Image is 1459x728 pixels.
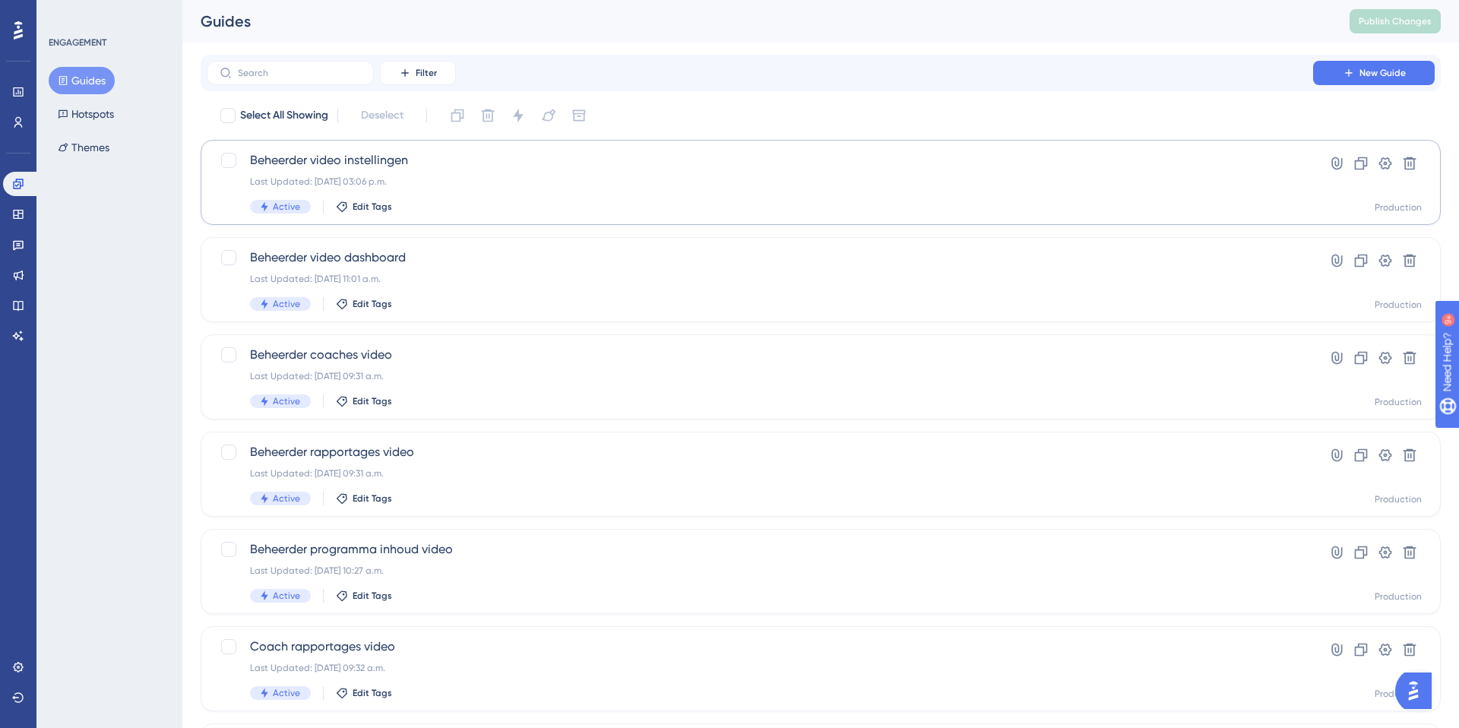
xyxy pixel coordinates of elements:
div: 9+ [103,8,112,20]
button: New Guide [1313,61,1435,85]
span: Deselect [361,106,404,125]
div: Production [1375,590,1422,603]
span: Beheerder video instellingen [250,151,1270,169]
span: Edit Tags [353,298,392,310]
span: Beheerder programma inhoud video [250,540,1270,559]
div: Production [1375,299,1422,311]
span: Active [273,395,300,407]
button: Filter [380,61,456,85]
span: Active [273,201,300,213]
button: Edit Tags [336,298,392,310]
span: Edit Tags [353,201,392,213]
div: ENGAGEMENT [49,36,106,49]
span: Active [273,687,300,699]
button: Hotspots [49,100,123,128]
span: Edit Tags [353,590,392,602]
div: Last Updated: [DATE] 09:31 a.m. [250,370,1270,382]
span: Active [273,590,300,602]
span: Filter [416,67,437,79]
button: Edit Tags [336,687,392,699]
div: Last Updated: [DATE] 10:27 a.m. [250,565,1270,577]
div: Production [1375,493,1422,505]
div: Guides [201,11,1312,32]
button: Edit Tags [336,492,392,505]
button: Publish Changes [1350,9,1441,33]
button: Edit Tags [336,590,392,602]
span: Select All Showing [240,106,328,125]
input: Search [238,68,361,78]
span: Publish Changes [1359,15,1432,27]
span: Active [273,298,300,310]
div: Production [1375,396,1422,408]
button: Edit Tags [336,395,392,407]
div: Last Updated: [DATE] 11:01 a.m. [250,273,1270,285]
div: Production [1375,688,1422,700]
button: Themes [49,134,119,161]
div: Last Updated: [DATE] 09:32 a.m. [250,662,1270,674]
button: Edit Tags [336,201,392,213]
span: Edit Tags [353,395,392,407]
span: Need Help? [36,4,95,22]
span: Beheerder rapportages video [250,443,1270,461]
iframe: UserGuiding AI Assistant Launcher [1395,668,1441,714]
div: Last Updated: [DATE] 03:06 p.m. [250,176,1270,188]
span: New Guide [1359,67,1406,79]
span: Beheerder video dashboard [250,248,1270,267]
span: Edit Tags [353,492,392,505]
span: Beheerder coaches video [250,346,1270,364]
button: Guides [49,67,115,94]
span: Active [273,492,300,505]
span: Coach rapportages video [250,638,1270,656]
button: Deselect [347,102,417,129]
span: Edit Tags [353,687,392,699]
div: Production [1375,201,1422,214]
div: Last Updated: [DATE] 09:31 a.m. [250,467,1270,480]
